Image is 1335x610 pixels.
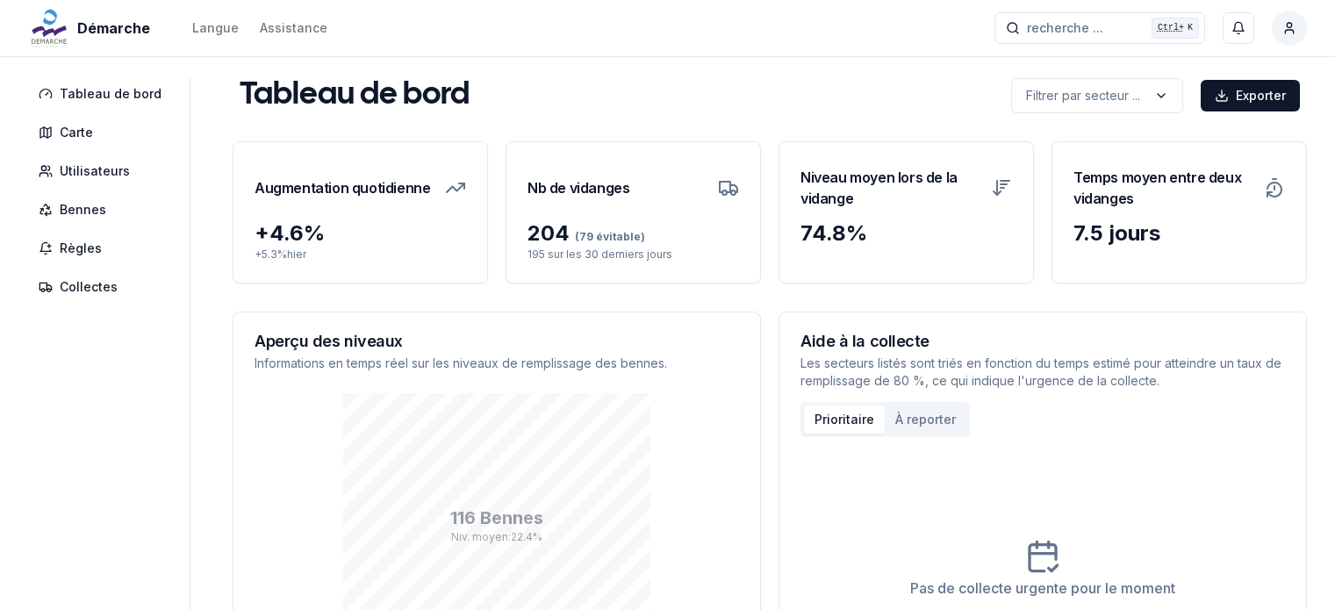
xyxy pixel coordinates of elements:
[28,78,179,110] a: Tableau de bord
[255,219,466,248] div: + 4.6 %
[60,162,130,180] span: Utilisateurs
[260,18,327,39] a: Assistance
[60,201,106,219] span: Bennes
[1073,163,1253,212] h3: Temps moyen entre deux vidanges
[255,355,739,372] p: Informations en temps réel sur les niveaux de remplissage des bennes.
[28,155,179,187] a: Utilisateurs
[1027,19,1103,37] span: recherche ...
[800,334,1285,349] h3: Aide à la collecte
[255,248,466,262] p: + 5.3 % hier
[77,18,150,39] span: Démarche
[28,117,179,148] a: Carte
[60,124,93,141] span: Carte
[1201,80,1300,111] button: Exporter
[910,578,1175,599] div: Pas de collecte urgente pour le moment
[28,18,157,39] a: Démarche
[800,163,980,212] h3: Niveau moyen lors de la vidange
[804,405,885,434] button: Prioritaire
[1026,87,1140,104] p: Filtrer par secteur ...
[994,12,1205,44] button: recherche ...Ctrl+K
[60,85,161,103] span: Tableau de bord
[885,405,966,434] button: À reporter
[255,334,739,349] h3: Aperçu des niveaux
[1073,219,1285,248] div: 7.5 jours
[1011,78,1183,113] button: label
[28,271,179,303] a: Collectes
[528,219,739,248] div: 204
[255,163,430,212] h3: Augmentation quotidienne
[28,194,179,226] a: Bennes
[60,240,102,257] span: Règles
[240,78,470,113] h1: Tableau de bord
[192,19,239,37] div: Langue
[192,18,239,39] button: Langue
[800,355,1285,390] p: Les secteurs listés sont triés en fonction du temps estimé pour atteindre un taux de remplissage ...
[570,230,645,243] span: (79 évitable)
[528,248,739,262] p: 195 sur les 30 derniers jours
[800,219,1012,248] div: 74.8 %
[60,278,118,296] span: Collectes
[28,233,179,264] a: Règles
[28,7,70,49] img: Démarche Logo
[528,163,629,212] h3: Nb de vidanges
